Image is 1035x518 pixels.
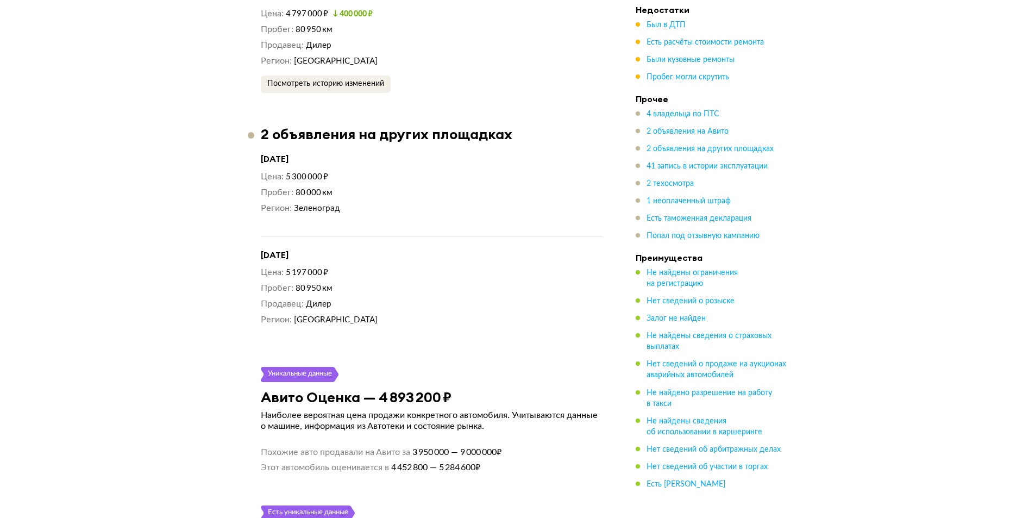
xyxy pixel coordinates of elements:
span: [GEOGRAPHIC_DATA] [294,57,378,65]
dt: Пробег [261,24,293,35]
div: Уникальные данные [267,367,333,382]
span: Зеленоград [294,204,340,213]
span: 80 000 км [296,189,333,197]
span: 2 объявления на Авито [647,128,729,135]
dt: Пробег [261,283,293,294]
small: 400 000 ₽ [333,10,373,18]
span: Не найдены ограничения на регистрацию [647,269,738,288]
dt: Продавец [261,298,304,310]
span: 5 197 000 ₽ [286,269,328,277]
dt: Регион [261,314,292,326]
dt: Регион [261,55,292,67]
dt: Цена [261,8,284,20]
dt: Пробег [261,187,293,198]
span: Был в ДТП [647,21,686,29]
span: 41 запись в истории эксплуатации [647,163,768,170]
span: 4 797 000 ₽ [286,10,328,18]
span: Нет сведений о продаже на аукционах аварийных автомобилей [647,360,786,379]
span: Есть расчёты стоимости ремонта [647,39,764,46]
dt: Цена [261,171,284,183]
span: Этот автомобиль оценивается в [261,462,389,473]
h4: [DATE] [261,153,603,165]
p: Наиболее вероятная цена продажи конкретного автомобиля. Учитываются данные о машине, информация и... [261,410,603,432]
h4: Преимущества [636,252,788,263]
span: Нет сведений о розыске [647,297,735,305]
dt: Регион [261,203,292,214]
span: 4 452 800 — 5 284 600 ₽ [389,462,480,473]
span: 1 неоплаченный штраф [647,197,731,205]
button: Посмотреть историю изменений [261,76,391,93]
span: Дилер [306,41,331,49]
span: 3 950 000 — 9 000 000 ₽ [410,447,501,458]
span: 80 950 км [296,26,333,34]
span: Не найдено разрешение на работу в такси [647,389,772,407]
span: 2 техосмотра [647,180,694,188]
span: Пробег могли скрутить [647,73,729,81]
span: [GEOGRAPHIC_DATA] [294,316,378,324]
h4: Прочее [636,93,788,104]
span: Нет сведений об участии в торгах [647,463,768,470]
span: Залог не найден [647,315,706,322]
span: Не найдены сведения о страховых выплатах [647,332,771,351]
h3: 2 объявления на других площадках [261,126,512,142]
span: Были кузовные ремонты [647,56,735,64]
span: Посмотреть историю изменений [267,80,384,88]
span: Дилер [306,300,331,308]
h3: Авито Оценка — 4 893 200 ₽ [261,389,451,405]
span: Похожие авто продавали на Авито за [261,447,410,458]
h4: [DATE] [261,249,603,261]
span: Не найдены сведения об использовании в каршеринге [647,417,762,435]
span: Есть [PERSON_NAME] [647,480,725,488]
span: 80 950 км [296,284,333,292]
dt: Продавец [261,40,304,51]
dt: Цена [261,267,284,278]
h4: Недостатки [636,4,788,15]
span: Есть таможенная декларация [647,215,751,222]
span: Попал под отзывную кампанию [647,232,760,240]
span: 2 объявления на других площадках [647,145,774,153]
span: 4 владельца по ПТС [647,110,719,118]
span: 5 300 000 ₽ [286,173,328,181]
span: Нет сведений об арбитражных делах [647,445,781,453]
